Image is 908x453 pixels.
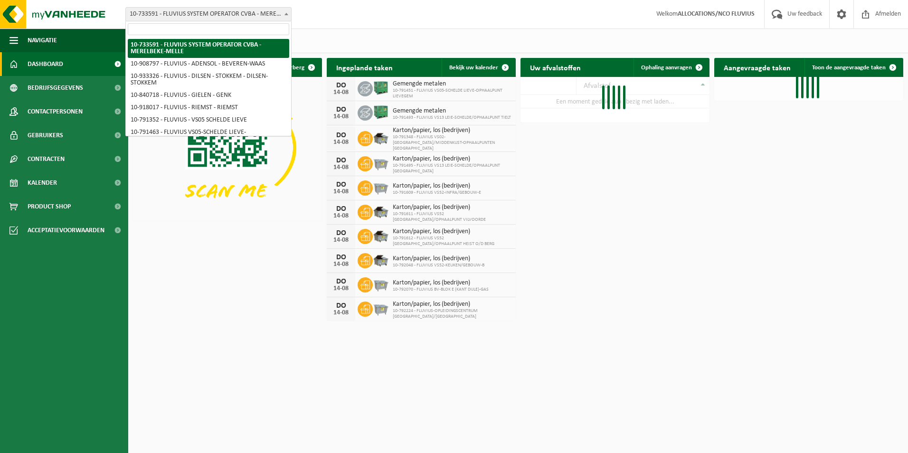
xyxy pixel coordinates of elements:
[373,130,389,146] img: WB-5000-GAL-GY-01
[393,263,484,268] span: 10-792048 - FLUVIUS VS52-KEUKEN/GEBOUW-B
[331,113,350,120] div: 14-08
[133,77,322,219] img: Download de VHEPlus App
[634,58,709,77] a: Ophaling aanvragen
[28,171,57,195] span: Kalender
[128,114,289,126] li: 10-791352 - FLUVIUS - VS05 SCHELDE LIEVE
[393,308,511,320] span: 10-792224 - FLUVIUS-OPLEIDINGSCENTRUM [GEOGRAPHIC_DATA]/[GEOGRAPHIC_DATA]
[393,287,489,293] span: 10-792070 - FLUVIUS BV-BLOK E (KANT DIJLE)-GAS
[28,218,104,242] span: Acceptatievoorwaarden
[393,88,511,99] span: 10-791451 - FLUVIUS VS05-SCHELDE LIEVE-OPHAALPUNT LIEVEGEM
[373,203,389,219] img: WB-5000-GAL-GY-01
[804,58,902,77] a: Toon de aangevraagde taken
[128,102,289,114] li: 10-918017 - FLUVIUS - RIEMST - RIEMST
[393,236,511,247] span: 10-791612 - FLUVIUS VS52 [GEOGRAPHIC_DATA]/OPHAALPUNT HEIST O/D BERG
[128,89,289,102] li: 10-840718 - FLUVIUS - GIELEN - GENK
[393,107,511,115] span: Gemengde metalen
[678,10,755,18] strong: ALLOCATIONS/NCO FLUVIUS
[373,276,389,292] img: WB-2500-GAL-GY-01
[28,52,63,76] span: Dashboard
[128,58,289,70] li: 10-908797 - FLUVIUS - ADENSOL - BEVEREN-WAAS
[393,301,511,308] span: Karton/papier, los (bedrijven)
[331,229,350,237] div: DO
[331,302,350,310] div: DO
[812,65,886,71] span: Toon de aangevraagde taken
[393,182,481,190] span: Karton/papier, los (bedrijven)
[28,100,83,123] span: Contactpersonen
[331,213,350,219] div: 14-08
[393,211,511,223] span: 10-791611 - FLUVIUS VS52 [GEOGRAPHIC_DATA]/OPHAALPUNT VILVOORDE
[284,65,304,71] span: Verberg
[331,278,350,285] div: DO
[331,205,350,213] div: DO
[393,228,511,236] span: Karton/papier, los (bedrijven)
[393,190,481,196] span: 10-791609 - FLUVIUS VS52-INFRA/GEBOUW-E
[331,157,350,164] div: DO
[373,252,389,268] img: WB-5000-GAL-GY-01
[373,80,389,96] img: PB-HB-1400-HPE-GN-01
[327,58,402,76] h2: Ingeplande taken
[331,106,350,113] div: DO
[276,58,321,77] button: Verberg
[128,39,289,58] li: 10-733591 - FLUVIUS SYSTEM OPERATOR CVBA - MERELBEKE-MELLE
[373,179,389,195] img: WB-2500-GAL-GY-01
[128,70,289,89] li: 10-933326 - FLUVIUS - DILSEN - STOKKEM - DILSEN-STOKKEM
[393,255,484,263] span: Karton/papier, los (bedrijven)
[28,195,71,218] span: Product Shop
[331,181,350,189] div: DO
[331,254,350,261] div: DO
[331,139,350,146] div: 14-08
[125,7,292,21] span: 10-733591 - FLUVIUS SYSTEM OPERATOR CVBA - MERELBEKE-MELLE
[393,279,489,287] span: Karton/papier, los (bedrijven)
[28,76,83,100] span: Bedrijfsgegevens
[393,115,511,121] span: 10-791493 - FLUVIUS VS13 LEIE-SCHELDE/OPHAALPUNT TIELT
[520,58,590,76] h2: Uw afvalstoffen
[28,28,57,52] span: Navigatie
[373,155,389,171] img: WB-2500-GAL-GY-01
[714,58,800,76] h2: Aangevraagde taken
[331,237,350,244] div: 14-08
[393,80,511,88] span: Gemengde metalen
[373,104,389,120] img: PB-HB-1400-HPE-GN-01
[641,65,692,71] span: Ophaling aanvragen
[442,58,515,77] a: Bekijk uw kalender
[28,147,65,171] span: Contracten
[331,189,350,195] div: 14-08
[393,134,511,151] span: 10-791348 - FLUVIUS VS02-[GEOGRAPHIC_DATA]/MIDDENKUST-OPHAALPUNTEN [GEOGRAPHIC_DATA]
[126,8,291,21] span: 10-733591 - FLUVIUS SYSTEM OPERATOR CVBA - MERELBEKE-MELLE
[393,163,511,174] span: 10-791495 - FLUVIUS VS13 LEIE-SCHELDE/OPHAALPUNT [GEOGRAPHIC_DATA]
[373,227,389,244] img: WB-5000-GAL-GY-01
[28,123,63,147] span: Gebruikers
[331,310,350,316] div: 14-08
[128,126,289,145] li: 10-791463 - FLUVIUS VS05-SCHELDE LIEVE-KLANTENKANTOOR EEKLO - EEKLO
[449,65,498,71] span: Bekijk uw kalender
[331,164,350,171] div: 14-08
[331,82,350,89] div: DO
[393,155,511,163] span: Karton/papier, los (bedrijven)
[331,285,350,292] div: 14-08
[331,89,350,96] div: 14-08
[373,300,389,316] img: WB-2500-GAL-GY-01
[331,261,350,268] div: 14-08
[331,132,350,139] div: DO
[393,127,511,134] span: Karton/papier, los (bedrijven)
[393,204,511,211] span: Karton/papier, los (bedrijven)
